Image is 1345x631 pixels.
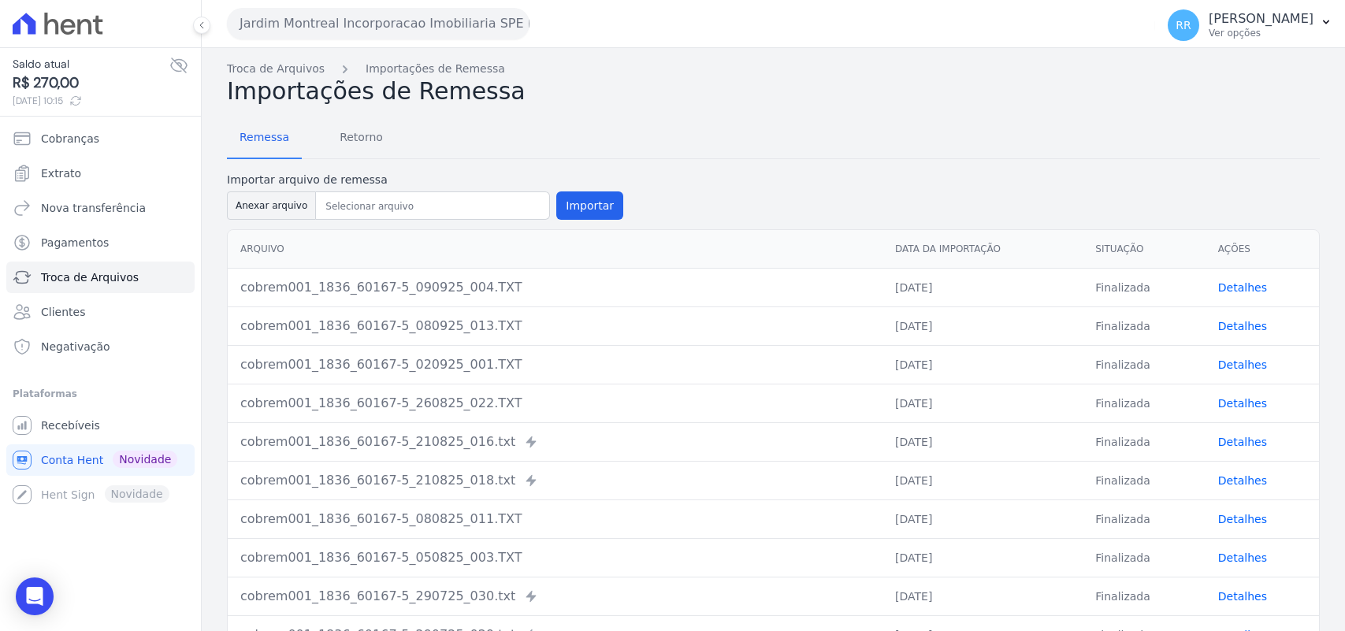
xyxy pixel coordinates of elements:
[330,121,392,153] span: Retorno
[240,317,870,336] div: cobrem001_1836_60167-5_080925_013.TXT
[41,131,99,147] span: Cobranças
[1218,513,1267,525] a: Detalhes
[6,410,195,441] a: Recebíveis
[882,499,1083,538] td: [DATE]
[227,118,302,159] a: Remessa
[16,577,54,615] div: Open Intercom Messenger
[113,451,177,468] span: Novidade
[1083,499,1206,538] td: Finalizada
[240,548,870,567] div: cobrem001_1836_60167-5_050825_003.TXT
[556,191,623,220] button: Importar
[41,418,100,433] span: Recebíveis
[1218,590,1267,603] a: Detalhes
[227,61,325,77] a: Troca de Arquivos
[1209,27,1313,39] p: Ver opções
[1083,345,1206,384] td: Finalizada
[1083,577,1206,615] td: Finalizada
[13,56,169,72] span: Saldo atual
[41,452,103,468] span: Conta Hent
[366,61,505,77] a: Importações de Remessa
[882,461,1083,499] td: [DATE]
[6,192,195,224] a: Nova transferência
[6,158,195,189] a: Extrato
[1155,3,1345,47] button: RR [PERSON_NAME] Ver opções
[6,444,195,476] a: Conta Hent Novidade
[6,123,195,154] a: Cobranças
[6,296,195,328] a: Clientes
[1083,230,1206,269] th: Situação
[882,230,1083,269] th: Data da Importação
[1218,358,1267,371] a: Detalhes
[41,304,85,320] span: Clientes
[227,77,1320,106] h2: Importações de Remessa
[882,268,1083,306] td: [DATE]
[1083,538,1206,577] td: Finalizada
[882,577,1083,615] td: [DATE]
[327,118,396,159] a: Retorno
[1083,461,1206,499] td: Finalizada
[13,72,169,94] span: R$ 270,00
[882,345,1083,384] td: [DATE]
[882,306,1083,345] td: [DATE]
[228,230,882,269] th: Arquivo
[227,172,623,188] label: Importar arquivo de remessa
[227,191,316,220] button: Anexar arquivo
[6,262,195,293] a: Troca de Arquivos
[227,8,529,39] button: Jardim Montreal Incorporacao Imobiliaria SPE LTDA
[240,510,870,529] div: cobrem001_1836_60167-5_080825_011.TXT
[1218,320,1267,332] a: Detalhes
[240,355,870,374] div: cobrem001_1836_60167-5_020925_001.TXT
[13,384,188,403] div: Plataformas
[1218,281,1267,294] a: Detalhes
[240,394,870,413] div: cobrem001_1836_60167-5_260825_022.TXT
[1176,20,1191,31] span: RR
[13,94,169,108] span: [DATE] 10:15
[882,422,1083,461] td: [DATE]
[240,587,870,606] div: cobrem001_1836_60167-5_290725_030.txt
[319,197,546,216] input: Selecionar arquivo
[1218,436,1267,448] a: Detalhes
[882,384,1083,422] td: [DATE]
[1206,230,1319,269] th: Ações
[240,278,870,297] div: cobrem001_1836_60167-5_090925_004.TXT
[1083,306,1206,345] td: Finalizada
[6,331,195,362] a: Negativação
[227,61,1320,77] nav: Breadcrumb
[41,200,146,216] span: Nova transferência
[1083,422,1206,461] td: Finalizada
[1083,384,1206,422] td: Finalizada
[1209,11,1313,27] p: [PERSON_NAME]
[1218,397,1267,410] a: Detalhes
[6,227,195,258] a: Pagamentos
[230,121,299,153] span: Remessa
[240,432,870,451] div: cobrem001_1836_60167-5_210825_016.txt
[41,165,81,181] span: Extrato
[240,471,870,490] div: cobrem001_1836_60167-5_210825_018.txt
[13,123,188,510] nav: Sidebar
[41,235,109,251] span: Pagamentos
[1218,474,1267,487] a: Detalhes
[41,269,139,285] span: Troca de Arquivos
[41,339,110,354] span: Negativação
[882,538,1083,577] td: [DATE]
[1083,268,1206,306] td: Finalizada
[1218,551,1267,564] a: Detalhes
